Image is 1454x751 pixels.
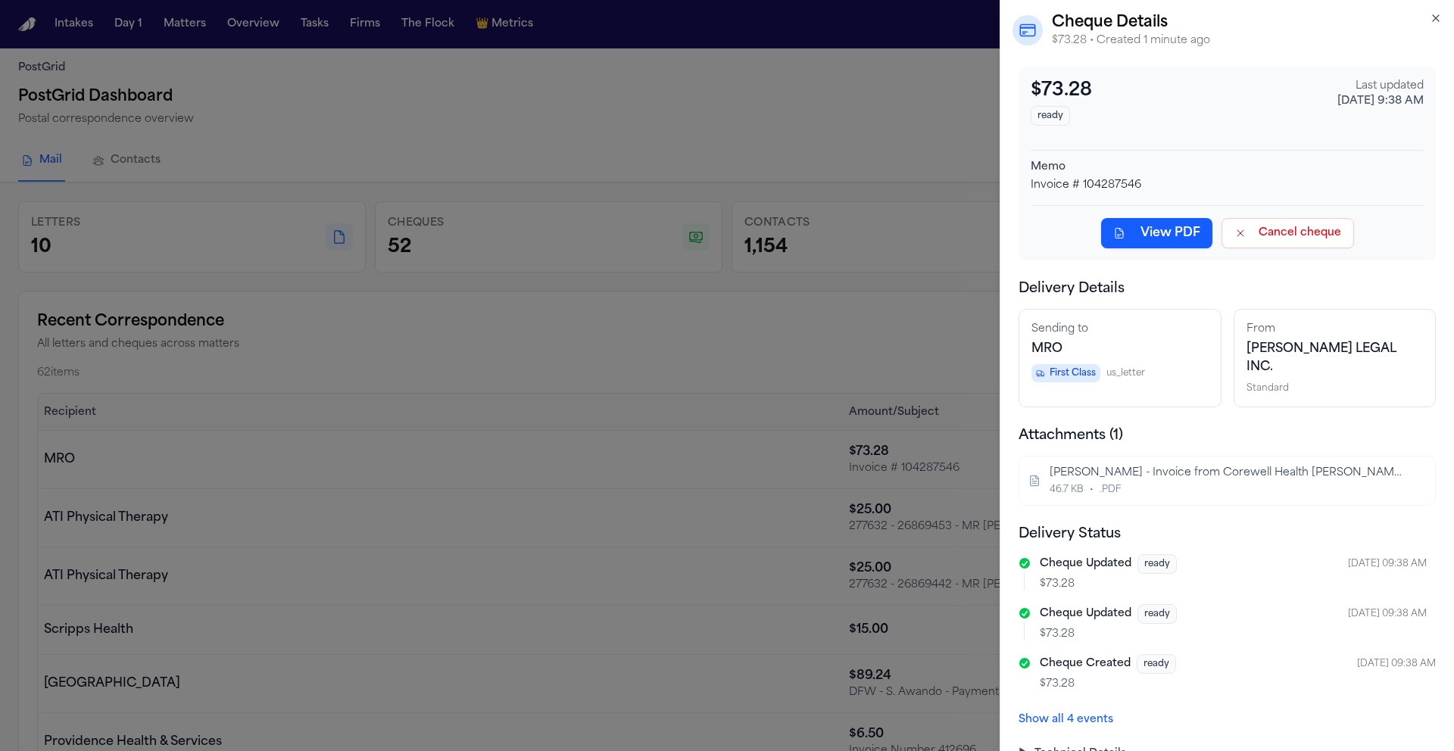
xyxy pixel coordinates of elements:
button: View PDF [1101,218,1212,248]
p: $73.28 • Created 1 minute ago [1052,33,1442,48]
span: ready [1137,654,1176,674]
h2: Cheque Details [1052,12,1442,33]
h3: Delivery Details [1019,279,1436,300]
div: [DATE] 9:38 AM [1337,94,1424,109]
div: Invoice # 104287546 [1031,178,1424,193]
p: Cheque Updated [1040,556,1131,572]
span: Contact ID: c1eb4f85-d62e-4002-b7ca-89fe8eb1b37e [1031,343,1062,355]
span: ready [1031,106,1070,126]
p: $73.28 [1040,627,1427,642]
span: ready [1137,554,1177,574]
p: [DATE] 09:38 AM [1348,558,1427,570]
span: Contact ID: 2ba47573-ac41-4aea-b98c-a367e53c11bf [1247,343,1396,373]
div: From [1247,322,1424,337]
p: [DATE] 09:38 AM [1348,608,1427,620]
p: [DATE] 09:38 AM [1357,658,1436,670]
span: First Class [1031,364,1100,382]
h3: Delivery Status [1019,524,1436,545]
span: us_letter [1106,367,1145,379]
button: Cancel cheque [1222,218,1354,248]
div: Memo [1031,160,1424,175]
div: Sending to [1031,322,1209,337]
p: $73.28 [1040,677,1436,692]
span: .PDF [1100,484,1121,496]
div: View artifact details for F. Fleming - Invoice from Corewell Health Taylor Orthopedic Hospital - ... [1019,456,1436,506]
div: $73.28 [1031,79,1337,103]
p: $73.28 [1040,577,1427,592]
div: Last updated [1337,79,1424,94]
span: 46.7 KB [1050,484,1084,496]
button: Show all 4 events [1019,712,1113,728]
span: • [1090,484,1094,496]
div: F. Fleming - Invoice from Corewell Health Taylor Orthopedic Hospital - 9.8.25 [1050,466,1402,481]
div: Standard [1247,382,1424,394]
span: ready [1137,604,1177,624]
p: Cheque Created [1040,656,1131,672]
h3: Attachments ( 1 ) [1019,425,1436,447]
p: Cheque Updated [1040,606,1131,622]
